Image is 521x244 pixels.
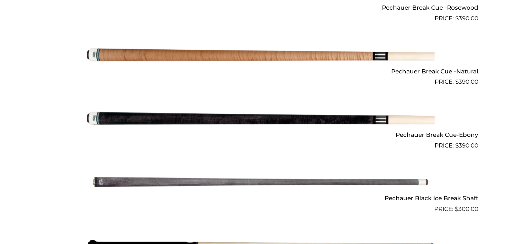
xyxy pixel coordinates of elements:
a: Pechauer Black Ice Break Shaft $300.00 [43,153,478,214]
a: Pechauer Break Cue -Natural $390.00 [43,26,478,87]
h2: Pechauer Break Cue -Natural [43,65,478,78]
h2: Pechauer Black Ice Break Shaft [43,192,478,205]
bdi: 390.00 [455,142,478,149]
img: Pechauer Break Cue-Ebony [87,89,435,147]
img: Pechauer Black Ice Break Shaft [87,153,435,211]
span: $ [455,142,459,149]
h2: Pechauer Break Cue -Rosewood [43,1,478,14]
span: $ [455,15,459,22]
span: $ [455,205,458,212]
bdi: 390.00 [455,15,478,22]
h2: Pechauer Break Cue-Ebony [43,128,478,141]
a: Pechauer Break Cue-Ebony $390.00 [43,89,478,150]
span: $ [455,78,459,85]
img: Pechauer Break Cue -Natural [87,26,435,84]
bdi: 390.00 [455,78,478,85]
bdi: 300.00 [455,205,478,212]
